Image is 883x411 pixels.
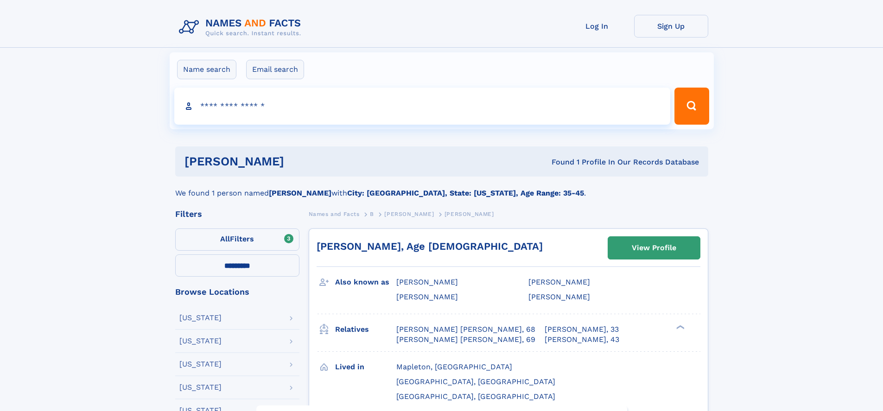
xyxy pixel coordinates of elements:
[528,278,590,286] span: [PERSON_NAME]
[545,335,619,345] a: [PERSON_NAME], 43
[545,324,619,335] a: [PERSON_NAME], 33
[634,15,708,38] a: Sign Up
[674,88,709,125] button: Search Button
[246,60,304,79] label: Email search
[632,237,676,259] div: View Profile
[179,360,222,368] div: [US_STATE]
[674,324,685,330] div: ❯
[370,211,374,217] span: B
[317,240,543,252] a: [PERSON_NAME], Age [DEMOGRAPHIC_DATA]
[174,88,671,125] input: search input
[184,156,418,167] h1: [PERSON_NAME]
[418,157,699,167] div: Found 1 Profile In Our Records Database
[335,274,396,290] h3: Also known as
[560,15,634,38] a: Log In
[175,228,299,251] label: Filters
[370,208,374,220] a: B
[396,324,535,335] a: [PERSON_NAME] [PERSON_NAME], 68
[179,337,222,345] div: [US_STATE]
[175,210,299,218] div: Filters
[445,211,494,217] span: [PERSON_NAME]
[608,237,700,259] a: View Profile
[396,278,458,286] span: [PERSON_NAME]
[396,292,458,301] span: [PERSON_NAME]
[220,234,230,243] span: All
[396,335,535,345] a: [PERSON_NAME] [PERSON_NAME], 69
[396,392,555,401] span: [GEOGRAPHIC_DATA], [GEOGRAPHIC_DATA]
[269,189,331,197] b: [PERSON_NAME]
[335,322,396,337] h3: Relatives
[347,189,584,197] b: City: [GEOGRAPHIC_DATA], State: [US_STATE], Age Range: 35-45
[179,314,222,322] div: [US_STATE]
[396,362,512,371] span: Mapleton, [GEOGRAPHIC_DATA]
[384,208,434,220] a: [PERSON_NAME]
[175,288,299,296] div: Browse Locations
[177,60,236,79] label: Name search
[335,359,396,375] h3: Lived in
[396,377,555,386] span: [GEOGRAPHIC_DATA], [GEOGRAPHIC_DATA]
[175,15,309,40] img: Logo Names and Facts
[384,211,434,217] span: [PERSON_NAME]
[175,177,708,199] div: We found 1 person named with .
[179,384,222,391] div: [US_STATE]
[528,292,590,301] span: [PERSON_NAME]
[309,208,360,220] a: Names and Facts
